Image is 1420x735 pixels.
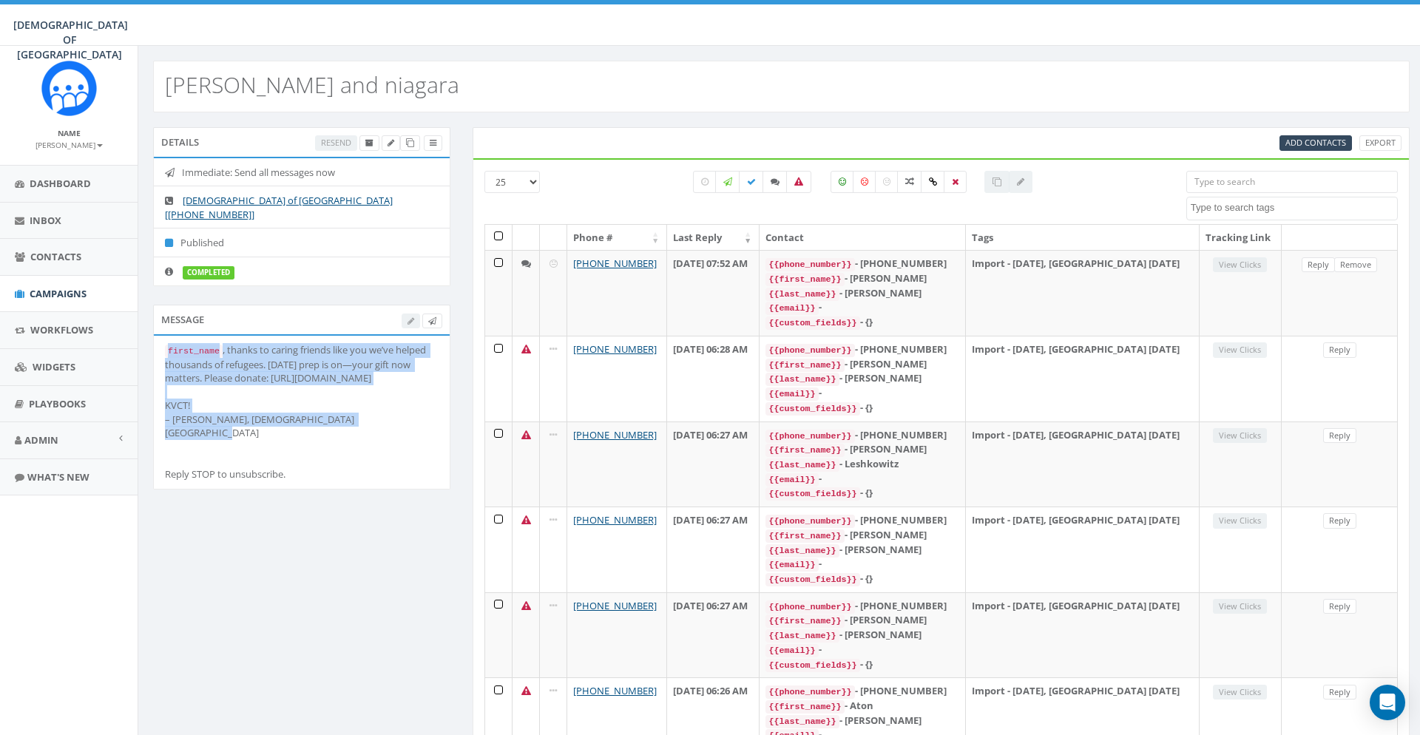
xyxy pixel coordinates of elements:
[365,137,373,148] span: Archive Campaign
[966,592,1200,678] td: Import - [DATE], [GEOGRAPHIC_DATA] [DATE]
[715,171,740,193] label: Sending
[183,266,234,280] label: completed
[765,273,844,286] code: {{first_name}}
[1302,257,1335,273] a: Reply
[765,685,854,699] code: {{phone_number}}
[30,287,87,300] span: Campaigns
[765,373,839,386] code: {{last_name}}
[1323,599,1356,614] a: Reply
[765,402,859,416] code: {{custom_fields}}
[765,486,958,501] div: - {}
[1323,685,1356,700] a: Reply
[765,629,839,643] code: {{last_name}}
[1323,428,1356,444] a: Reply
[1334,257,1377,273] a: Remove
[1186,171,1398,193] input: Type to search
[765,302,818,315] code: {{email}}
[765,628,958,643] div: - [PERSON_NAME]
[765,657,958,672] div: - {}
[765,573,859,586] code: {{custom_fields}}
[765,543,958,558] div: - [PERSON_NAME]
[573,428,657,441] a: [PHONE_NUMBER]
[573,342,657,356] a: [PHONE_NUMBER]
[765,558,818,572] code: {{email}}
[765,472,958,487] div: -
[765,699,958,714] div: - Aton
[573,513,657,526] a: [PHONE_NUMBER]
[765,401,958,416] div: - {}
[763,171,788,193] label: Replied
[765,359,844,372] code: {{first_name}}
[853,171,876,193] label: Negative
[765,643,958,657] div: -
[765,258,854,271] code: {{phone_number}}
[1370,685,1405,720] div: Open Intercom Messenger
[667,336,760,421] td: [DATE] 06:28 AM
[41,61,97,116] img: Rally_Corp_Icon.png
[165,194,393,221] a: [DEMOGRAPHIC_DATA] of [GEOGRAPHIC_DATA] [[PHONE_NUMBER]]
[944,171,967,193] label: Removed
[765,600,854,614] code: {{phone_number}}
[765,544,839,558] code: {{last_name}}
[921,171,945,193] label: Link Clicked
[765,271,958,286] div: - [PERSON_NAME]
[765,599,958,614] div: - [PHONE_NUMBER]
[765,529,844,543] code: {{first_name}}
[897,171,922,193] label: Mixed
[165,168,182,177] i: Immediate: Send all messages now
[765,286,958,301] div: - [PERSON_NAME]
[1323,513,1356,529] a: Reply
[1200,225,1282,251] th: Tracking Link
[430,137,436,148] span: View Campaign Delivery Statistics
[765,644,818,657] code: {{email}}
[13,18,128,61] span: [DEMOGRAPHIC_DATA] OF [GEOGRAPHIC_DATA]
[667,592,760,678] td: [DATE] 06:27 AM
[1285,137,1346,148] span: Add Contacts
[765,457,958,472] div: - Leshkowitz
[765,386,958,401] div: -
[765,613,958,628] div: - [PERSON_NAME]
[27,470,89,484] span: What's New
[765,714,958,728] div: - [PERSON_NAME]
[966,336,1200,421] td: Import - [DATE], [GEOGRAPHIC_DATA] [DATE]
[765,371,958,386] div: - [PERSON_NAME]
[765,614,844,628] code: {{first_name}}
[765,300,958,315] div: -
[58,128,81,138] small: Name
[765,288,839,301] code: {{last_name}}
[1285,137,1346,148] span: CSV files only
[30,214,61,227] span: Inbox
[573,599,657,612] a: [PHONE_NUMBER]
[765,700,844,714] code: {{first_name}}
[765,715,839,728] code: {{last_name}}
[966,225,1200,251] th: Tags
[1191,201,1397,214] textarea: Search
[24,433,58,447] span: Admin
[30,250,81,263] span: Contacts
[1323,342,1356,358] a: Reply
[165,238,180,248] i: Published
[35,138,103,151] a: [PERSON_NAME]
[966,507,1200,592] td: Import - [DATE], [GEOGRAPHIC_DATA] [DATE]
[765,430,854,443] code: {{phone_number}}
[165,343,439,481] div: , thanks to caring friends like you we’ve helped thousands of refugees. [DATE] prep is on—your gi...
[153,305,450,334] div: Message
[765,316,859,330] code: {{custom_fields}}
[573,684,657,697] a: [PHONE_NUMBER]
[165,345,223,358] code: first_name
[765,315,958,330] div: - {}
[33,360,75,373] span: Widgets
[30,177,91,190] span: Dashboard
[667,507,760,592] td: [DATE] 06:27 AM
[765,442,958,457] div: - [PERSON_NAME]
[765,473,818,487] code: {{email}}
[29,397,86,410] span: Playbooks
[765,428,958,443] div: - [PHONE_NUMBER]
[765,557,958,572] div: -
[765,357,958,372] div: - [PERSON_NAME]
[35,140,103,150] small: [PERSON_NAME]
[406,137,414,148] span: Clone Campaign
[765,528,958,543] div: - [PERSON_NAME]
[165,72,459,97] h2: [PERSON_NAME] and niagara
[1359,135,1402,151] a: Export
